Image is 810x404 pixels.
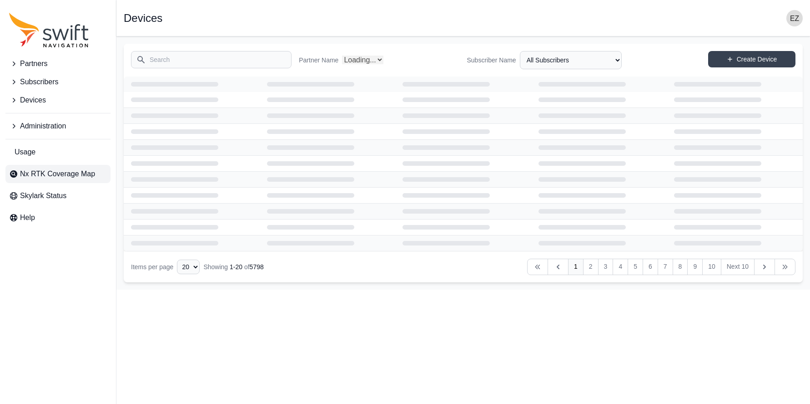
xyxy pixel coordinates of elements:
a: Next 10 [721,259,755,275]
a: Nx RTK Coverage Map [5,165,111,183]
select: Subscriber [520,51,622,69]
a: 3 [598,259,614,275]
img: user photo [786,10,803,26]
a: Usage [5,143,111,161]
label: Subscriber Name [467,56,516,65]
input: Search [131,51,292,68]
button: Partners [5,55,111,73]
a: 4 [613,259,628,275]
span: Nx RTK Coverage Map [20,169,95,179]
a: 7 [658,259,673,275]
span: Devices [20,95,46,106]
span: Help [20,212,35,223]
a: 1 [568,259,584,275]
div: Showing of [203,262,263,271]
span: Usage [15,147,35,158]
span: 5798 [250,263,264,271]
a: Create Device [708,51,795,67]
button: Administration [5,117,111,135]
a: Skylark Status [5,187,111,205]
span: Skylark Status [20,190,66,201]
a: 5 [628,259,643,275]
span: Administration [20,121,66,132]
select: Display Limit [177,260,200,274]
span: Subscribers [20,77,58,87]
label: Partner Name [299,56,338,65]
a: 10 [702,259,721,275]
span: Partners [20,58,47,69]
a: 9 [687,259,703,275]
button: Devices [5,91,111,109]
a: 8 [673,259,688,275]
a: 6 [643,259,658,275]
a: Help [5,209,111,227]
span: 1 - 20 [230,263,242,271]
button: Subscribers [5,73,111,91]
span: Items per page [131,263,173,271]
nav: Table navigation [124,251,803,282]
h1: Devices [124,13,162,24]
a: 2 [583,259,599,275]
